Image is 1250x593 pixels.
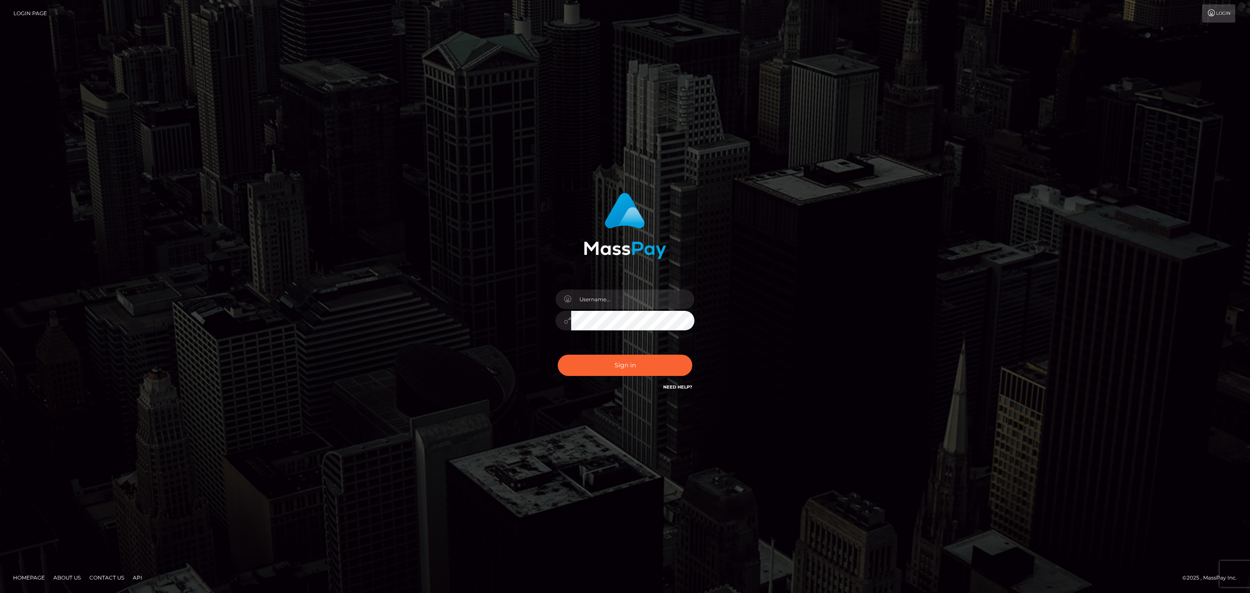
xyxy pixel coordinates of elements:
[1182,573,1243,583] div: © 2025 , MassPay Inc.
[50,571,84,584] a: About Us
[129,571,146,584] a: API
[558,355,692,376] button: Sign in
[86,571,128,584] a: Contact Us
[584,193,666,259] img: MassPay Login
[10,571,48,584] a: Homepage
[571,290,694,309] input: Username...
[663,384,692,390] a: Need Help?
[13,4,47,23] a: Login Page
[1202,4,1235,23] a: Login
